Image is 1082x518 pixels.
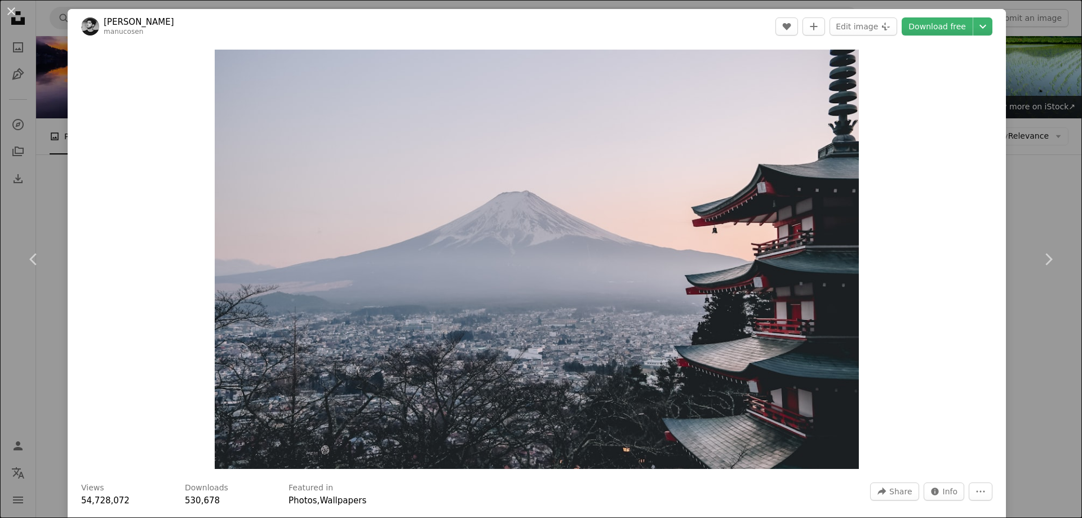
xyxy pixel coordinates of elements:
[81,482,104,494] h3: Views
[289,482,333,494] h3: Featured in
[104,16,174,28] a: [PERSON_NAME]
[902,17,973,36] a: Download free
[215,50,859,469] img: Mt. Fuji
[870,482,919,501] button: Share this image
[802,17,825,36] button: Add to Collection
[289,495,317,506] a: Photos
[81,17,99,36] img: Go to Manuel Cosentino's profile
[215,50,859,469] button: Zoom in on this image
[943,483,958,500] span: Info
[317,495,320,506] span: ,
[185,495,220,506] span: 530,678
[889,483,912,500] span: Share
[924,482,965,501] button: Stats about this image
[104,28,144,36] a: manucosen
[1014,205,1082,313] a: Next
[185,482,228,494] h3: Downloads
[775,17,798,36] button: Like
[973,17,992,36] button: Choose download size
[320,495,366,506] a: Wallpapers
[830,17,897,36] button: Edit image
[81,495,130,506] span: 54,728,072
[969,482,992,501] button: More Actions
